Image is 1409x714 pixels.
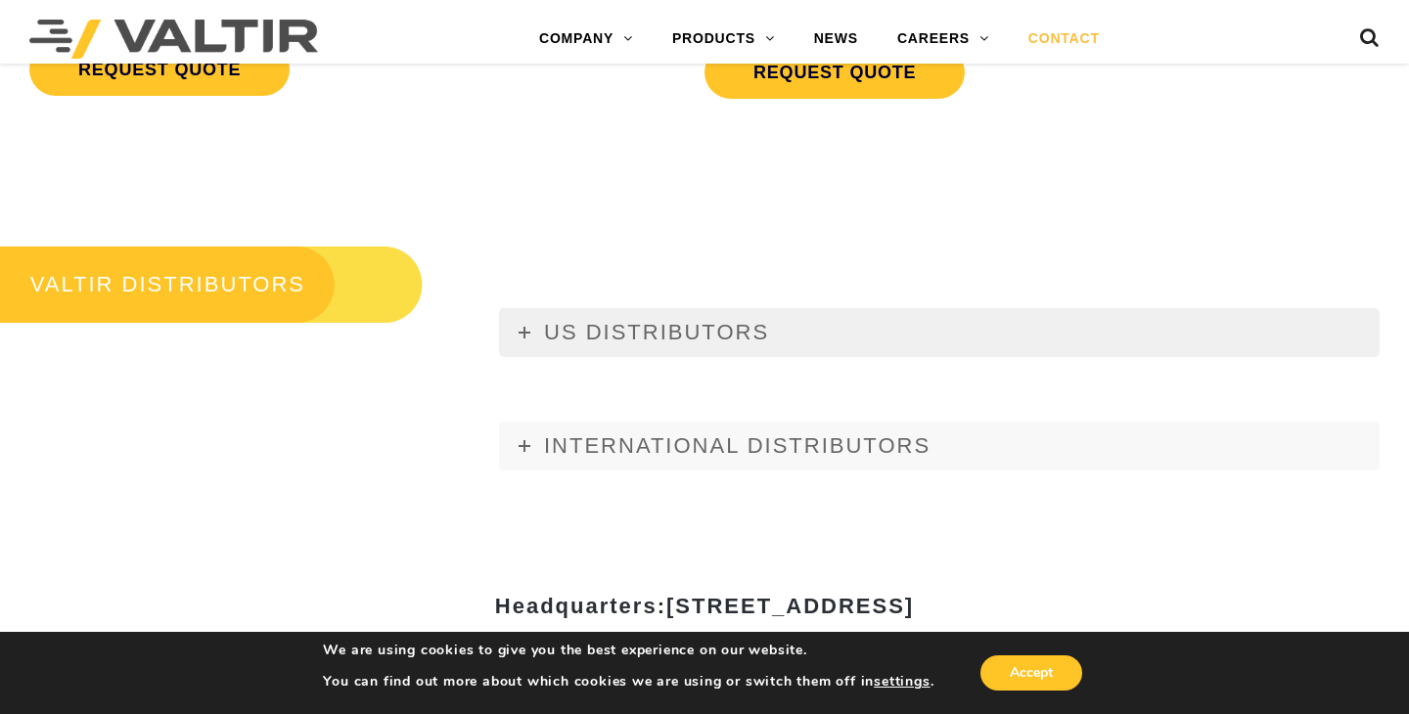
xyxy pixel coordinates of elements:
[495,594,914,618] strong: Headquarters:
[878,20,1009,59] a: CAREERS
[29,43,290,96] a: REQUEST QUOTE
[1009,20,1119,59] a: CONTACT
[795,20,878,59] a: NEWS
[29,20,318,59] img: Valtir
[666,594,914,618] span: [STREET_ADDRESS]
[874,673,930,691] button: settings
[704,46,965,99] a: REQUEST QUOTE
[544,320,769,344] span: US DISTRIBUTORS
[499,422,1380,470] a: INTERNATIONAL DISTRIBUTORS
[653,20,795,59] a: PRODUCTS
[499,308,1380,357] a: US DISTRIBUTORS
[323,673,933,691] p: You can find out more about which cookies we are using or switch them off in .
[323,642,933,659] p: We are using cookies to give you the best experience on our website.
[980,655,1082,691] button: Accept
[544,433,931,458] span: INTERNATIONAL DISTRIBUTORS
[520,20,653,59] a: COMPANY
